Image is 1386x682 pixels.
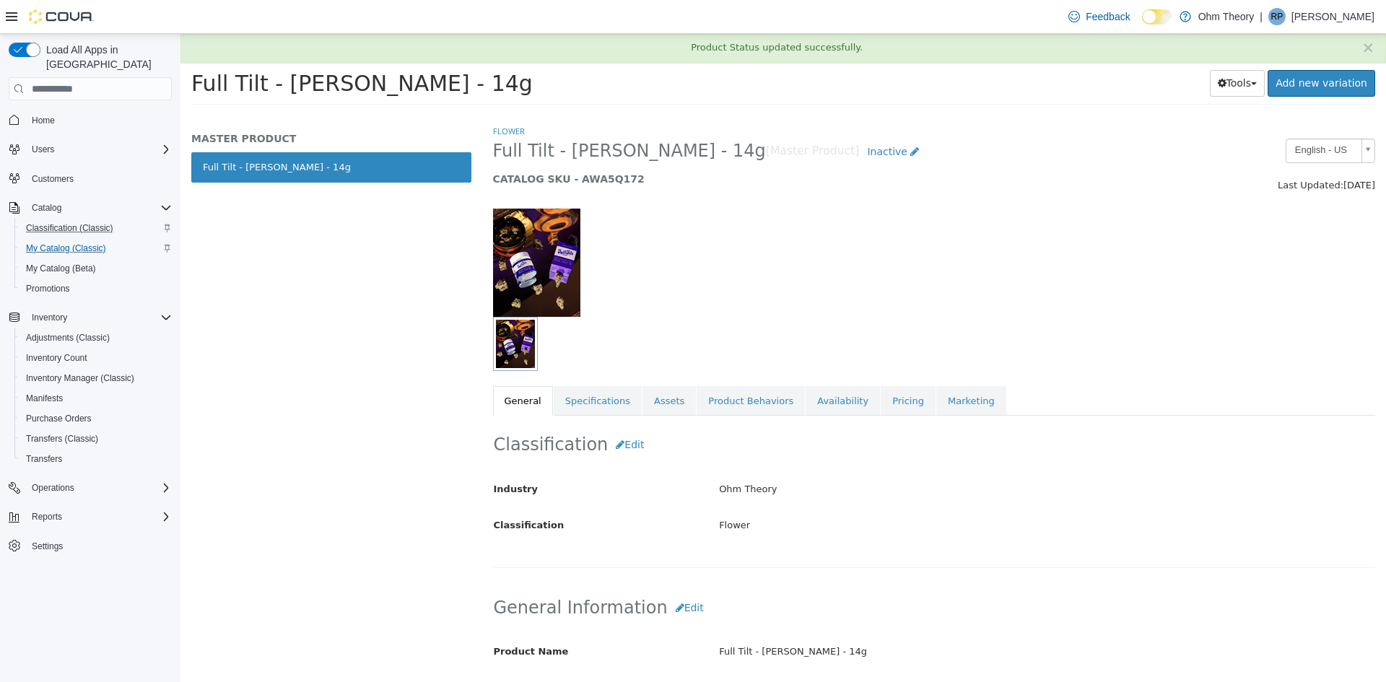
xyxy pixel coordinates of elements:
a: English - US [1105,105,1195,129]
a: Customers [26,170,79,188]
button: Settings [3,535,178,556]
p: | [1260,8,1263,25]
a: Feedback [1063,2,1136,31]
button: Inventory Count [14,348,178,368]
span: Load All Apps in [GEOGRAPHIC_DATA] [40,43,172,71]
span: Promotions [26,283,70,294]
div: < empty > [528,642,1205,667]
a: Inventory Manager (Classic) [20,370,140,387]
span: My Catalog (Classic) [26,242,106,254]
button: Inventory [26,309,73,326]
span: Classification (Classic) [20,219,172,237]
span: Purchase Orders [26,413,92,424]
button: Adjustments (Classic) [14,328,178,348]
span: Manifests [26,393,63,404]
button: Reports [26,508,68,525]
img: Cova [29,9,94,24]
span: Inventory [26,309,172,326]
div: Romeo Patel [1268,8,1286,25]
button: My Catalog (Beta) [14,258,178,279]
span: Catalog [32,202,61,214]
button: Manifests [14,388,178,408]
span: Inventory Manager (Classic) [20,370,172,387]
span: Adjustments (Classic) [20,329,172,346]
span: Industry [313,450,358,460]
span: Product Name [313,612,388,623]
div: Full Tilt - [PERSON_NAME] - 14g [528,606,1205,631]
button: Transfers [14,449,178,469]
small: [Master Product] [585,112,679,123]
span: Promotions [20,280,172,297]
span: Catalog [26,199,172,217]
span: Reports [26,508,172,525]
button: Operations [3,478,178,498]
a: Flower [313,92,344,102]
span: Inventory Count [26,352,87,364]
span: Full Tilt - [PERSON_NAME] - 14g [11,37,352,62]
a: Availability [625,352,699,382]
span: My Catalog (Classic) [20,240,172,257]
button: Inventory Manager (Classic) [14,368,178,388]
a: Manifests [20,390,69,407]
span: Settings [26,537,172,555]
h5: MASTER PRODUCT [11,98,291,111]
span: Inventory [32,312,67,323]
span: Adjustments (Classic) [26,332,110,344]
button: Inventory [3,307,178,328]
img: 150 [313,175,400,283]
div: Flower [528,479,1205,504]
span: Inactive [687,112,727,123]
a: Classification (Classic) [20,219,119,237]
span: Users [32,144,54,155]
h2: Classification [313,398,1195,424]
span: Full Tilt - [PERSON_NAME] - 14g [313,106,585,128]
a: Inventory Count [20,349,93,367]
span: Customers [26,170,172,188]
span: Manifests [20,390,172,407]
button: Edit [427,398,471,424]
span: Inventory Count [20,349,172,367]
button: Transfers (Classic) [14,429,178,449]
button: Reports [3,507,178,527]
p: [PERSON_NAME] [1291,8,1374,25]
span: Home [32,115,55,126]
button: Operations [26,479,80,497]
span: RP [1271,8,1283,25]
button: Purchase Orders [14,408,178,429]
span: Transfers [26,453,62,465]
input: Dark Mode [1142,9,1172,25]
span: [DATE] [1163,146,1195,157]
button: Catalog [3,198,178,218]
span: Operations [32,482,74,494]
button: Tools [1029,36,1085,63]
span: Operations [26,479,172,497]
span: Transfers (Classic) [20,430,172,447]
span: Classification (Classic) [26,222,113,234]
button: Users [26,141,60,158]
a: Adjustments (Classic) [20,329,115,346]
p: Ohm Theory [1198,8,1255,25]
a: Add new variation [1087,36,1195,63]
span: Purchase Orders [20,410,172,427]
button: Edit [487,561,531,587]
span: Home [26,110,172,128]
span: English - US [1106,105,1175,128]
button: Customers [3,168,178,189]
a: Specifications [373,352,461,382]
nav: Complex example [9,103,172,594]
a: Product Behaviors [516,352,624,382]
a: My Catalog (Beta) [20,260,102,277]
a: Purchase Orders [20,410,97,427]
span: Settings [32,541,63,552]
a: Transfers [20,450,68,468]
a: General [313,352,372,382]
h2: General Information [313,561,1195,587]
a: Assets [462,352,515,382]
h5: CATALOG SKU - AWA5Q172 [313,139,969,152]
span: My Catalog (Beta) [20,260,172,277]
a: Marketing [756,352,826,382]
span: Reports [32,511,62,523]
span: My Catalog (Beta) [26,263,96,274]
button: Users [3,139,178,159]
button: × [1181,6,1194,22]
